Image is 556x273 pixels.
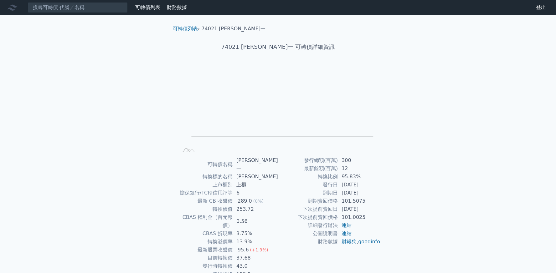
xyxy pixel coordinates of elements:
span: (0%) [253,199,264,204]
td: 101.0025 [338,213,381,221]
td: [DATE] [338,189,381,197]
td: 95.83% [338,173,381,181]
td: 6 [233,189,278,197]
td: [DATE] [338,181,381,189]
td: [PERSON_NAME] [233,173,278,181]
g: Chart [186,71,373,146]
td: 發行時轉換價 [175,262,233,270]
td: 轉換價值 [175,205,233,213]
td: 轉換比例 [278,173,338,181]
td: 最新 CB 收盤價 [175,197,233,205]
td: 公開說明書 [278,230,338,238]
a: 登出 [531,3,551,13]
td: 300 [338,156,381,164]
a: 財務數據 [167,4,187,10]
td: 可轉債名稱 [175,156,233,173]
a: 連結 [342,230,352,236]
td: [PERSON_NAME]一 [233,156,278,173]
td: [DATE] [338,205,381,213]
td: 下次提前賣回日 [278,205,338,213]
td: 253.72 [233,205,278,213]
td: 發行總額(百萬) [278,156,338,164]
td: 37.68 [233,254,278,262]
td: 發行日 [278,181,338,189]
td: CBAS 權利金（百元報價） [175,213,233,230]
td: 目前轉換價 [175,254,233,262]
td: 13.9% [233,238,278,246]
div: 289.0 [236,197,253,205]
li: › [173,25,200,33]
td: 上櫃 [233,181,278,189]
td: 到期日 [278,189,338,197]
td: 擔保銀行/TCRI信用評等 [175,189,233,197]
td: 最新餘額(百萬) [278,164,338,173]
a: 連結 [342,222,352,228]
td: 43.0 [233,262,278,270]
td: CBAS 折現率 [175,230,233,238]
a: 財報狗 [342,239,357,245]
a: 可轉債列表 [135,4,160,10]
td: 轉換溢價率 [175,238,233,246]
a: 可轉債列表 [173,26,198,32]
input: 搜尋可轉債 代號／名稱 [28,2,128,13]
td: 上市櫃別 [175,181,233,189]
a: goodinfo [358,239,380,245]
span: (+1.9%) [250,247,268,252]
td: 3.75% [233,230,278,238]
h1: 74021 [PERSON_NAME]一 可轉債詳細資訊 [168,43,388,51]
td: 最新股票收盤價 [175,246,233,254]
td: 轉換標的名稱 [175,173,233,181]
td: 0.56 [233,213,278,230]
td: 12 [338,164,381,173]
div: 95.6 [236,246,250,254]
td: 101.5075 [338,197,381,205]
td: 到期賣回價格 [278,197,338,205]
td: 下次提前賣回價格 [278,213,338,221]
td: 詳細發行辦法 [278,221,338,230]
td: , [338,238,381,246]
td: 財務數據 [278,238,338,246]
li: 74021 [PERSON_NAME]一 [202,25,266,33]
